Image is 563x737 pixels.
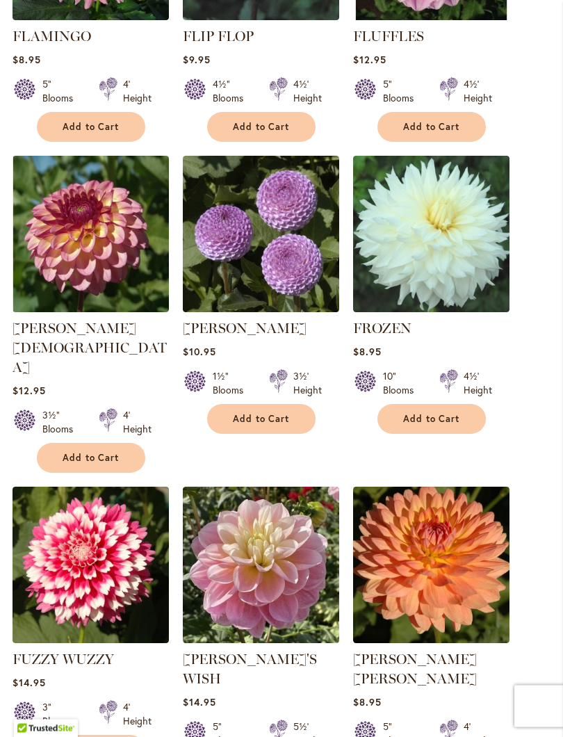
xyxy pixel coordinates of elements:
[183,10,339,24] a: FLIP FLOP
[13,29,91,45] a: FLAMINGO
[353,651,477,688] a: [PERSON_NAME] [PERSON_NAME]
[13,156,169,313] img: Foxy Lady
[37,444,145,473] button: Add to Cart
[183,54,211,67] span: $9.95
[353,487,509,644] img: GABRIELLE MARIE
[183,156,339,313] img: FRANK HOLMES
[13,633,169,647] a: FUZZY WUZZY
[353,156,509,313] img: Frozen
[183,302,339,316] a: FRANK HOLMES
[353,54,386,67] span: $12.95
[37,113,145,143] button: Add to Cart
[123,701,152,729] div: 4' Height
[123,78,152,106] div: 4' Height
[63,453,120,464] span: Add to Cart
[293,370,322,398] div: 3½' Height
[233,122,290,133] span: Add to Cart
[13,384,46,398] span: $12.95
[13,487,169,644] img: FUZZY WUZZY
[10,688,49,727] iframe: Launch Accessibility Center
[13,677,46,690] span: $14.95
[353,321,411,337] a: FROZEN
[353,29,424,45] a: FLUFFLES
[183,321,307,337] a: [PERSON_NAME]
[377,113,486,143] button: Add to Cart
[42,409,82,437] div: 3½" Blooms
[183,487,339,644] img: Gabbie's Wish
[42,78,82,106] div: 5" Blooms
[377,405,486,435] button: Add to Cart
[464,78,492,106] div: 4½' Height
[213,370,252,398] div: 1½" Blooms
[42,701,82,729] div: 3" Blooms
[13,321,167,376] a: [PERSON_NAME][DEMOGRAPHIC_DATA]
[403,414,460,426] span: Add to Cart
[353,302,509,316] a: Frozen
[353,633,509,647] a: GABRIELLE MARIE
[233,414,290,426] span: Add to Cart
[183,346,216,359] span: $10.95
[183,29,254,45] a: FLIP FLOP
[353,10,509,24] a: FLUFFLES
[383,78,423,106] div: 5" Blooms
[63,122,120,133] span: Add to Cart
[207,113,316,143] button: Add to Cart
[293,78,322,106] div: 4½' Height
[13,54,41,67] span: $8.95
[464,370,492,398] div: 4½' Height
[183,633,339,647] a: Gabbie's Wish
[213,78,252,106] div: 4½" Blooms
[183,696,216,709] span: $14.95
[183,651,317,688] a: [PERSON_NAME]'S WISH
[207,405,316,435] button: Add to Cart
[123,409,152,437] div: 4' Height
[353,696,382,709] span: $8.95
[13,651,114,668] a: FUZZY WUZZY
[383,370,423,398] div: 10" Blooms
[353,346,382,359] span: $8.95
[403,122,460,133] span: Add to Cart
[13,10,169,24] a: FLAMINGO
[13,302,169,316] a: Foxy Lady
